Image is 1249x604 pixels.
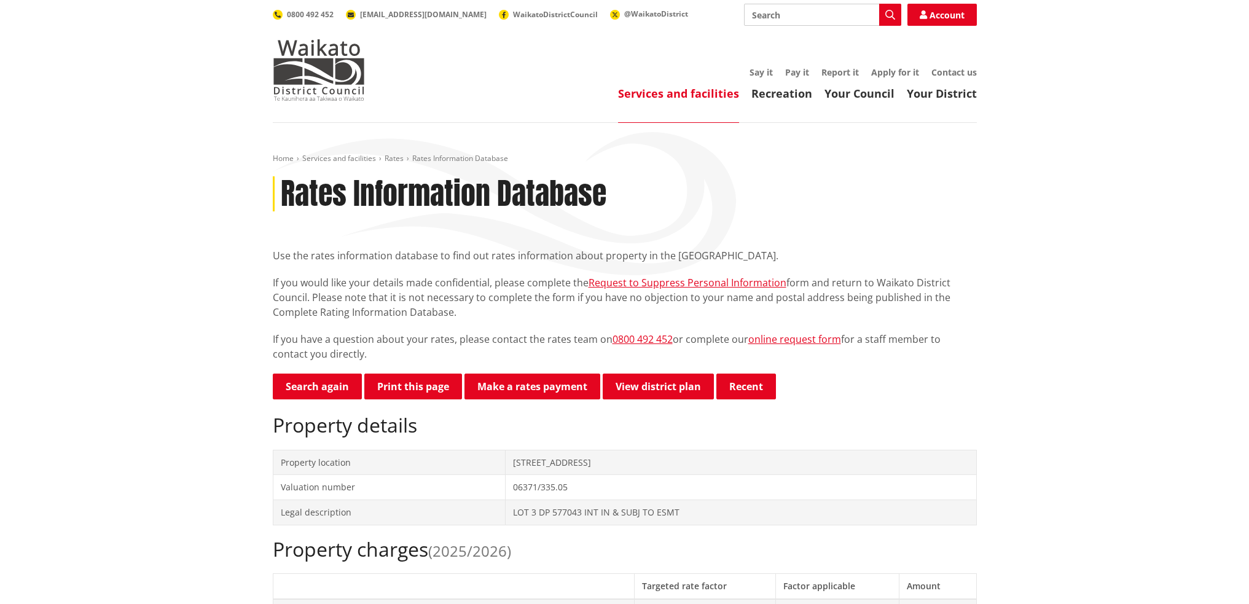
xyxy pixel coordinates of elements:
[603,374,714,399] a: View district plan
[824,86,895,101] a: Your Council
[273,275,977,320] p: If you would like your details made confidential, please complete the form and return to Waikato ...
[281,176,606,212] h1: Rates Information Database
[907,86,977,101] a: Your District
[785,66,809,78] a: Pay it
[750,66,773,78] a: Say it
[751,86,812,101] a: Recreation
[273,332,977,361] p: If you have a question about your rates, please contact the rates team on or complete our for a s...
[505,475,976,500] td: 06371/335.05
[364,374,462,399] button: Print this page
[273,500,505,525] td: Legal description
[273,153,294,163] a: Home
[775,573,899,598] th: Factor applicable
[302,153,376,163] a: Services and facilities
[899,573,976,598] th: Amount
[505,500,976,525] td: LOT 3 DP 577043 INT IN & SUBJ TO ESMT
[748,332,841,346] a: online request form
[610,9,688,19] a: @WaikatoDistrict
[513,9,598,20] span: WaikatoDistrictCouncil
[589,276,786,289] a: Request to Suppress Personal Information
[618,86,739,101] a: Services and facilities
[634,573,775,598] th: Targeted rate factor
[716,374,776,399] button: Recent
[412,153,508,163] span: Rates Information Database
[273,9,334,20] a: 0800 492 452
[624,9,688,19] span: @WaikatoDistrict
[385,153,404,163] a: Rates
[273,538,977,561] h2: Property charges
[287,9,334,20] span: 0800 492 452
[871,66,919,78] a: Apply for it
[273,414,977,437] h2: Property details
[821,66,859,78] a: Report it
[464,374,600,399] a: Make a rates payment
[360,9,487,20] span: [EMAIL_ADDRESS][DOMAIN_NAME]
[273,374,362,399] a: Search again
[744,4,901,26] input: Search input
[505,450,976,475] td: [STREET_ADDRESS]
[273,450,505,475] td: Property location
[613,332,673,346] a: 0800 492 452
[273,475,505,500] td: Valuation number
[931,66,977,78] a: Contact us
[273,39,365,101] img: Waikato District Council - Te Kaunihera aa Takiwaa o Waikato
[499,9,598,20] a: WaikatoDistrictCouncil
[907,4,977,26] a: Account
[273,154,977,164] nav: breadcrumb
[273,248,977,263] p: Use the rates information database to find out rates information about property in the [GEOGRAPHI...
[428,541,511,561] span: (2025/2026)
[346,9,487,20] a: [EMAIL_ADDRESS][DOMAIN_NAME]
